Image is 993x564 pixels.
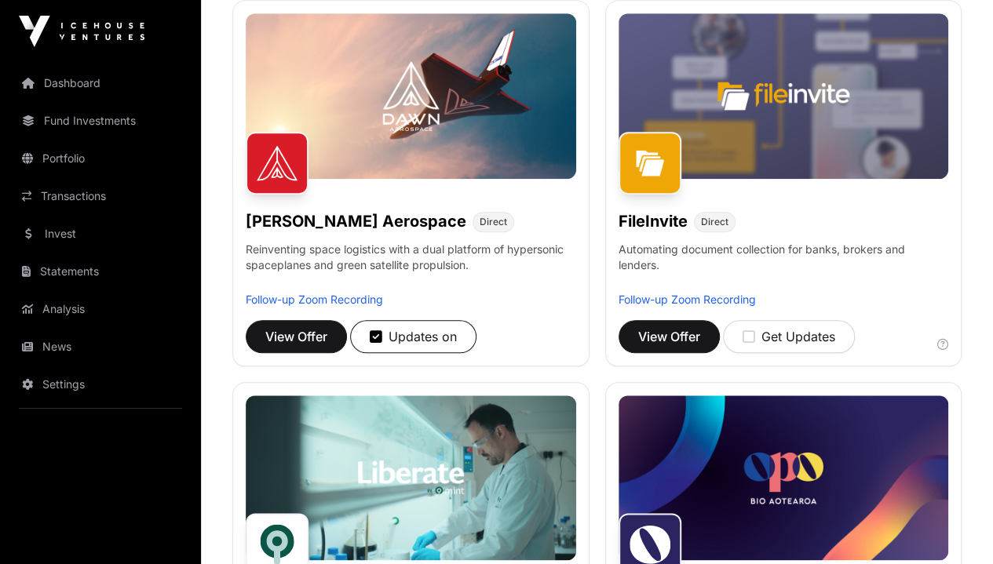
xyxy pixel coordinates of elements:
[638,327,700,346] span: View Offer
[13,141,188,176] a: Portfolio
[246,13,576,178] img: Dawn-Banner.jpg
[13,254,188,289] a: Statements
[701,216,728,228] span: Direct
[619,242,949,292] p: Automating document collection for banks, brokers and lenders.
[13,66,188,100] a: Dashboard
[246,320,347,353] button: View Offer
[619,293,756,306] a: Follow-up Zoom Recording
[246,210,466,232] h1: [PERSON_NAME] Aerospace
[370,327,457,346] div: Updates on
[480,216,507,228] span: Direct
[13,179,188,213] a: Transactions
[619,13,949,178] img: File-Invite-Banner.jpg
[13,217,188,251] a: Invest
[350,320,476,353] button: Updates on
[619,210,688,232] h1: FileInvite
[619,395,949,560] img: Opo-Bio-Banner.jpg
[743,327,835,346] div: Get Updates
[246,293,383,306] a: Follow-up Zoom Recording
[13,367,188,402] a: Settings
[13,329,188,364] a: News
[13,104,188,138] a: Fund Investments
[265,327,327,346] span: View Offer
[246,132,308,195] img: Dawn Aerospace
[619,320,720,353] button: View Offer
[723,320,855,353] button: Get Updates
[246,395,576,560] img: Liberate-Banner.jpg
[19,16,144,47] img: Icehouse Ventures Logo
[915,489,993,564] iframe: Chat Widget
[13,292,188,326] a: Analysis
[246,242,576,292] p: Reinventing space logistics with a dual platform of hypersonic spaceplanes and green satellite pr...
[619,132,681,195] img: FileInvite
